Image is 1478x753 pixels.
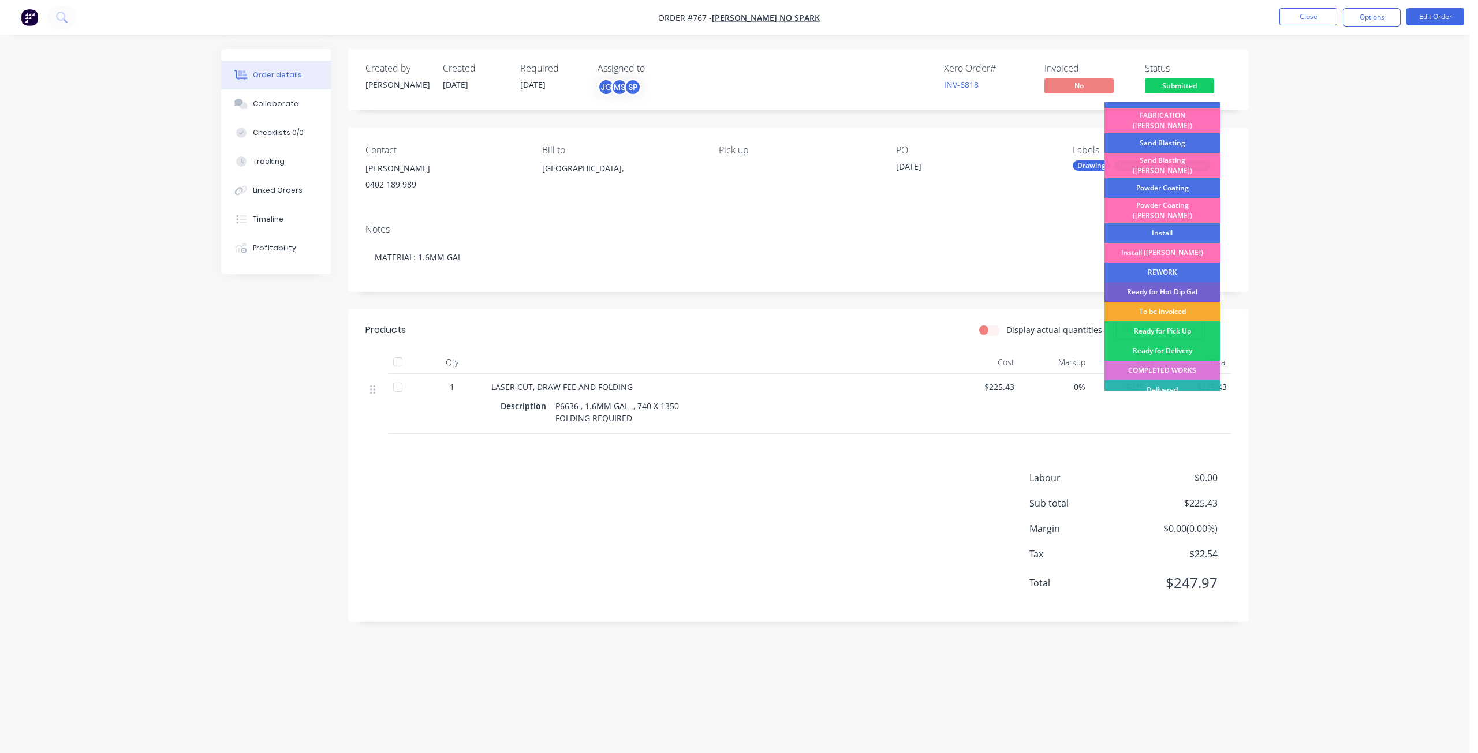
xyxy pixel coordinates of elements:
div: SP [624,78,641,96]
div: FABRICATION ([PERSON_NAME]) [1104,108,1220,133]
button: Timeline [221,205,331,234]
span: $225.43 [1132,496,1217,510]
div: P6636 , 1.6MM GAL , 740 X 1350 FOLDING REQUIRED [551,398,684,426]
div: Order details [253,70,302,80]
div: Timeline [253,214,283,224]
div: Required [520,63,584,74]
button: Profitability [221,234,331,263]
div: Labels [1073,145,1231,156]
button: Collaborate [221,89,331,118]
div: Tracking [253,156,285,167]
div: Sand Blasting ([PERSON_NAME]) [1104,153,1220,178]
div: [GEOGRAPHIC_DATA], [542,160,700,197]
div: COMPLETED WORKS [1104,361,1220,380]
button: Options [1343,8,1401,27]
button: Close [1279,8,1337,25]
div: 0402 189 989 [365,177,524,193]
button: Tracking [221,147,331,176]
span: $0.00 [1132,471,1217,485]
div: Linked Orders [253,185,303,196]
div: JG [598,78,615,96]
span: Sub total [1029,496,1132,510]
button: Checklists 0/0 [221,118,331,147]
div: [PERSON_NAME] [365,78,429,91]
span: Submitted [1145,78,1214,93]
div: Drawing [1073,160,1110,171]
button: JGMSSP [598,78,641,96]
div: Created by [365,63,429,74]
div: Price [1090,351,1161,374]
div: Cost [949,351,1020,374]
label: Display actual quantities [1006,324,1102,336]
div: Markup [1019,351,1090,374]
button: Edit Order [1406,8,1464,25]
span: Margin [1029,522,1132,535]
div: REWORK [1104,263,1220,282]
span: Labour [1029,471,1132,485]
span: [DATE] [443,79,468,90]
div: Sand Blasting [1104,133,1220,153]
div: Powder Coating ([PERSON_NAME]) [1104,198,1220,223]
div: Install [1104,223,1220,243]
div: Description [501,398,551,414]
span: $0.00 ( 0.00 %) [1132,522,1217,535]
div: Checklists 0/0 [253,128,304,138]
div: [PERSON_NAME] [365,160,524,177]
a: INV-6818 [944,79,979,90]
div: Ready for Hot Dip Gal [1104,282,1220,302]
button: Submitted [1145,78,1214,96]
div: MS [611,78,628,96]
div: Delivered [1104,380,1220,400]
span: Order #767 - [658,12,712,23]
div: Bill to [542,145,700,156]
div: Ready for Pick Up [1104,321,1220,341]
span: 0% [1024,381,1085,393]
span: Total [1029,576,1132,590]
span: No [1044,78,1114,93]
button: Linked Orders [221,176,331,205]
div: Products [365,323,406,337]
div: Qty [417,351,487,374]
div: MATERIAL: 1.6MM GAL [365,239,1231,275]
span: $225.43 [953,381,1015,393]
div: [DATE] [896,160,1040,177]
div: Contact [365,145,524,156]
span: $22.54 [1132,547,1217,561]
img: Factory [21,9,38,26]
span: LASER CUT, DRAW FEE AND FOLDING [491,381,633,392]
div: To be invoiced [1104,302,1220,321]
div: Status [1145,63,1231,74]
div: Pick up [719,145,877,156]
div: Assigned to [598,63,713,74]
span: $247.97 [1132,572,1217,593]
div: [PERSON_NAME]0402 189 989 [365,160,524,197]
span: Tax [1029,547,1132,561]
div: Profitability [253,243,296,253]
span: [DATE] [520,79,546,90]
button: Order details [221,61,331,89]
a: [PERSON_NAME] NO SPARK [712,12,820,23]
div: Xero Order # [944,63,1031,74]
div: Powder Coating [1104,178,1220,198]
div: Ready for Delivery [1104,341,1220,361]
span: $225.43 [1095,381,1156,393]
div: Notes [365,224,1231,235]
div: Collaborate [253,99,298,109]
div: [GEOGRAPHIC_DATA], [542,160,700,177]
div: Created [443,63,506,74]
div: Invoiced [1044,63,1131,74]
div: PO [896,145,1054,156]
div: Install ([PERSON_NAME]) [1104,243,1220,263]
span: 1 [450,381,454,393]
